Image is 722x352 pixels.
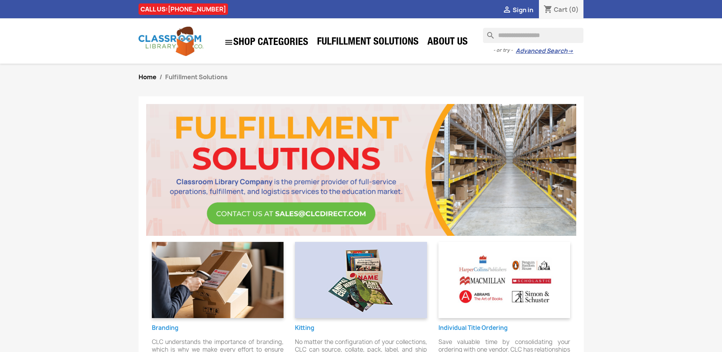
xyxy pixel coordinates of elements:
[220,34,312,51] a: SHOP CATEGORIES
[424,35,472,50] a: About Us
[502,6,533,14] a:  Sign in
[152,242,284,318] img: Classroom Library Company Branding
[139,27,203,56] img: Classroom Library Company
[554,5,567,14] span: Cart
[168,5,226,13] a: [PHONE_NUMBER]
[483,28,492,37] i: search
[152,325,284,331] h6: Branding
[295,242,427,318] img: Classroom Library Company Kitting
[139,73,156,81] a: Home
[313,35,422,50] a: Fulfillment Solutions
[140,104,582,236] img: Fullfillment Solutions
[569,5,579,14] span: (0)
[224,38,233,47] i: 
[516,47,573,55] a: Advanced Search→
[493,46,516,54] span: - or try -
[139,3,228,15] div: CALL US:
[483,28,583,43] input: Search
[438,325,571,331] h6: Individual Title Ordering
[543,5,553,14] i: shopping_cart
[567,47,573,55] span: →
[502,6,512,15] i: 
[165,73,228,81] span: Fulfillment Solutions
[295,325,427,331] h6: Kitting
[513,6,533,14] span: Sign in
[438,242,571,318] img: Classroom Library Company Ordering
